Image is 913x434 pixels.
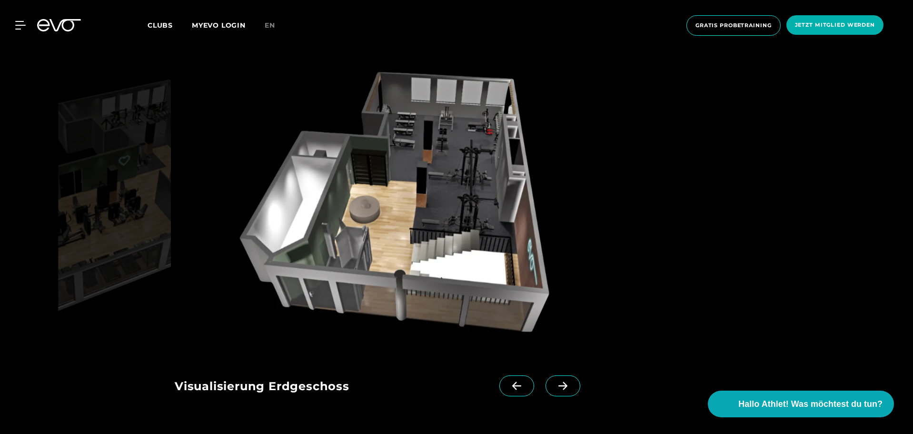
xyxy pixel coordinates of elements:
[58,59,171,353] img: evofitness
[795,21,875,29] span: Jetzt Mitglied werden
[708,391,894,417] button: Hallo Athlet! Was möchtest du tun?
[175,375,499,399] div: Visualisierung Erdgeschoss
[192,21,246,30] a: MYEVO LOGIN
[148,21,173,30] span: Clubs
[265,21,275,30] span: en
[148,20,192,30] a: Clubs
[784,15,886,36] a: Jetzt Mitglied werden
[695,21,772,30] span: Gratis Probetraining
[684,15,784,36] a: Gratis Probetraining
[738,398,883,411] span: Hallo Athlet! Was möchtest du tun?
[175,59,625,353] img: evofitness
[265,20,287,31] a: en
